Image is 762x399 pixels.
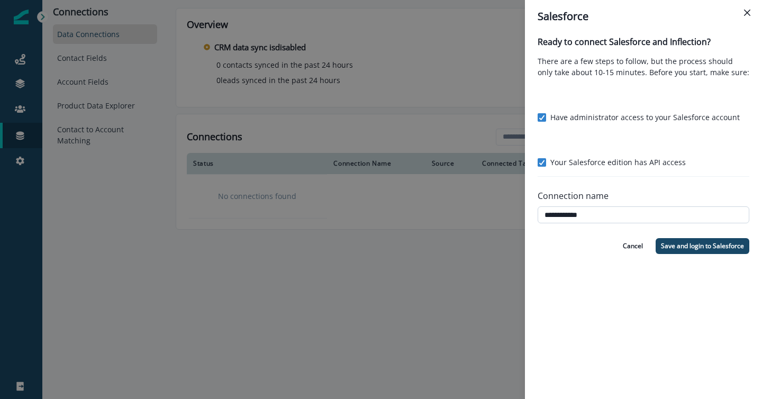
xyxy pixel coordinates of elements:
div: Salesforce [538,8,749,24]
p: Connection name [538,189,609,202]
h4: Ready to connect Salesforce and Inflection? [538,37,711,47]
p: Cancel [623,242,643,250]
button: Cancel [616,238,649,254]
button: Close [739,4,756,21]
p: Your Salesforce edition has API access [550,157,686,168]
p: There are a few steps to follow, but the process should only take about 10-15 minutes. Before you... [538,56,749,78]
button: Save and login to Salesforce [656,238,749,254]
p: Have administrator access to your Salesforce account [550,112,740,123]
